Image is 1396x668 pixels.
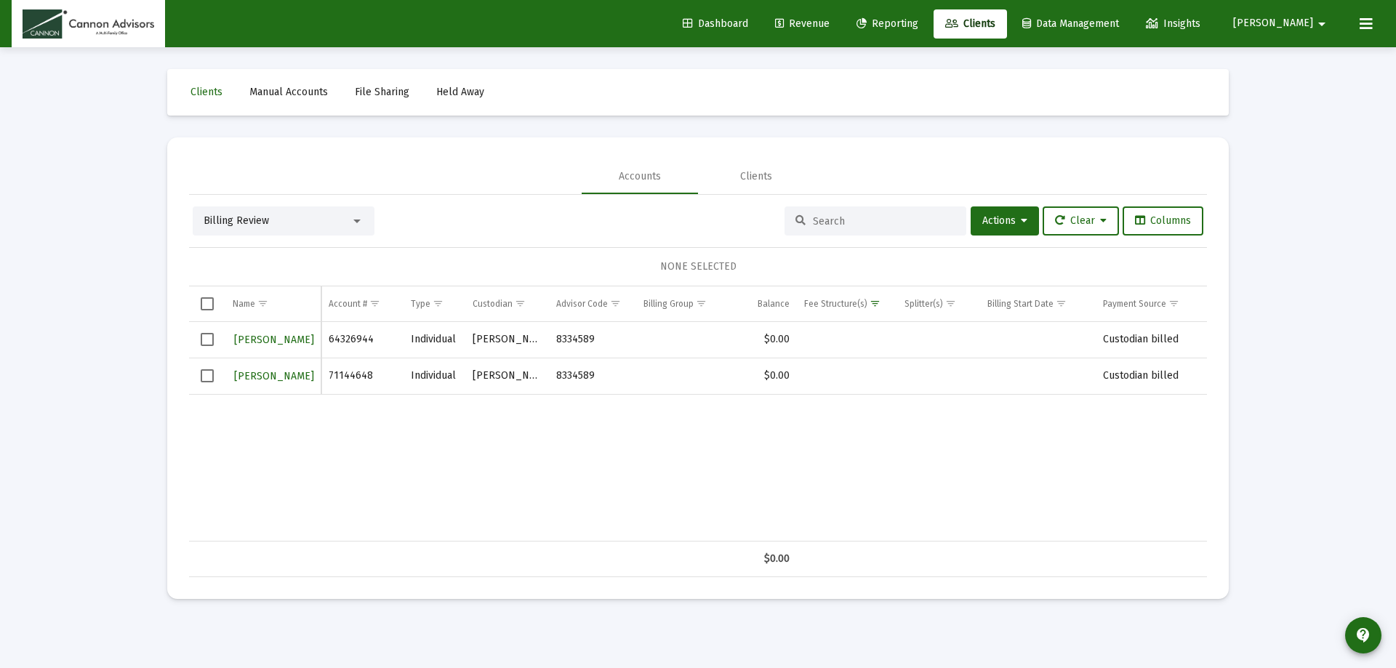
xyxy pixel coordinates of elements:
[1103,369,1200,383] div: Custodian billed
[404,286,465,321] td: Column Type
[201,369,214,382] div: Select row
[683,17,748,30] span: Dashboard
[934,9,1007,39] a: Clients
[1168,298,1179,309] span: Show filter options for column 'Payment Source'
[233,366,316,387] button: [PERSON_NAME]
[23,9,154,39] img: Dashboard
[234,370,314,382] span: [PERSON_NAME]
[1043,206,1119,236] button: Clear
[1355,627,1372,644] mat-icon: contact_support
[734,358,797,394] td: $0.00
[404,358,465,394] td: Individual
[845,9,930,39] a: Reporting
[619,169,661,184] div: Accounts
[1011,9,1131,39] a: Data Management
[636,286,734,321] td: Column Billing Group
[556,298,608,310] div: Advisor Code
[1313,9,1331,39] mat-icon: arrow_drop_down
[1233,17,1313,30] span: [PERSON_NAME]
[257,298,268,309] span: Show filter options for column 'Name'
[425,78,496,107] a: Held Away
[321,322,404,358] td: 64326944
[225,286,321,321] td: Column Name
[740,169,772,184] div: Clients
[945,298,956,309] span: Show filter options for column 'Splitter(s)'
[321,286,404,321] td: Column Account #
[1134,9,1212,39] a: Insights
[643,298,694,310] div: Billing Group
[1055,214,1107,227] span: Clear
[897,286,980,321] td: Column Splitter(s)
[971,206,1039,236] button: Actions
[610,298,621,309] span: Show filter options for column 'Advisor Code'
[758,298,790,310] div: Balance
[1022,17,1119,30] span: Data Management
[465,286,549,321] td: Column Custodian
[238,78,340,107] a: Manual Accounts
[189,286,1207,577] div: Data grid
[473,298,513,310] div: Custodian
[671,9,760,39] a: Dashboard
[465,322,549,358] td: [PERSON_NAME]
[433,298,444,309] span: Show filter options for column 'Type'
[233,298,255,310] div: Name
[404,322,465,358] td: Individual
[321,358,404,394] td: 71144648
[201,297,214,310] div: Select all
[549,322,636,358] td: 8334589
[734,286,797,321] td: Column Balance
[1103,298,1166,310] div: Payment Source
[369,298,380,309] span: Show filter options for column 'Account #'
[1103,332,1200,347] div: Custodian billed
[980,286,1096,321] td: Column Billing Start Date
[465,358,549,394] td: [PERSON_NAME]
[343,78,421,107] a: File Sharing
[904,298,943,310] div: Splitter(s)
[204,214,269,227] span: Billing Review
[1216,9,1348,38] button: [PERSON_NAME]
[201,333,214,346] div: Select row
[763,9,841,39] a: Revenue
[1123,206,1203,236] button: Columns
[1146,17,1200,30] span: Insights
[549,286,636,321] td: Column Advisor Code
[775,17,830,30] span: Revenue
[436,86,484,98] span: Held Away
[804,298,867,310] div: Fee Structure(s)
[190,86,222,98] span: Clients
[234,334,314,346] span: [PERSON_NAME]
[201,259,1195,274] div: NONE SELECTED
[982,214,1027,227] span: Actions
[355,86,409,98] span: File Sharing
[987,298,1054,310] div: Billing Start Date
[515,298,526,309] span: Show filter options for column 'Custodian'
[945,17,995,30] span: Clients
[797,286,896,321] td: Column Fee Structure(s)
[549,358,636,394] td: 8334589
[870,298,880,309] span: Show filter options for column 'Fee Structure(s)'
[1096,286,1207,321] td: Column Payment Source
[696,298,707,309] span: Show filter options for column 'Billing Group'
[249,86,328,98] span: Manual Accounts
[813,215,955,228] input: Search
[734,322,797,358] td: $0.00
[1056,298,1067,309] span: Show filter options for column 'Billing Start Date'
[857,17,918,30] span: Reporting
[411,298,430,310] div: Type
[233,329,316,350] button: [PERSON_NAME]
[179,78,234,107] a: Clients
[329,298,367,310] div: Account #
[1135,214,1191,227] span: Columns
[741,552,790,566] div: $0.00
